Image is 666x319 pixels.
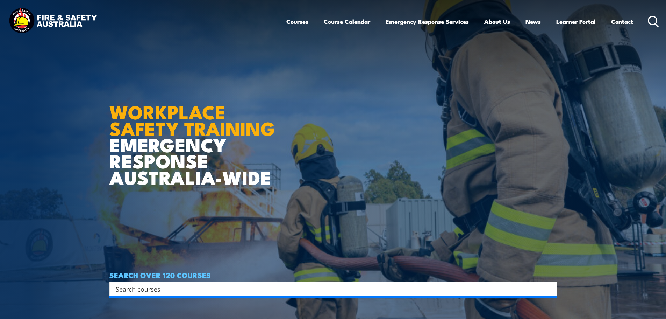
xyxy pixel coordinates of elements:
[545,284,554,294] button: Search magnifier button
[109,86,280,185] h1: EMERGENCY RESPONSE AUSTRALIA-WIDE
[324,12,370,31] a: Course Calendar
[109,271,557,279] h4: SEARCH OVER 120 COURSES
[611,12,633,31] a: Contact
[386,12,469,31] a: Emergency Response Services
[117,284,543,294] form: Search form
[484,12,510,31] a: About Us
[286,12,308,31] a: Courses
[525,12,541,31] a: News
[109,97,275,142] strong: WORKPLACE SAFETY TRAINING
[556,12,596,31] a: Learner Portal
[116,284,542,294] input: Search input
